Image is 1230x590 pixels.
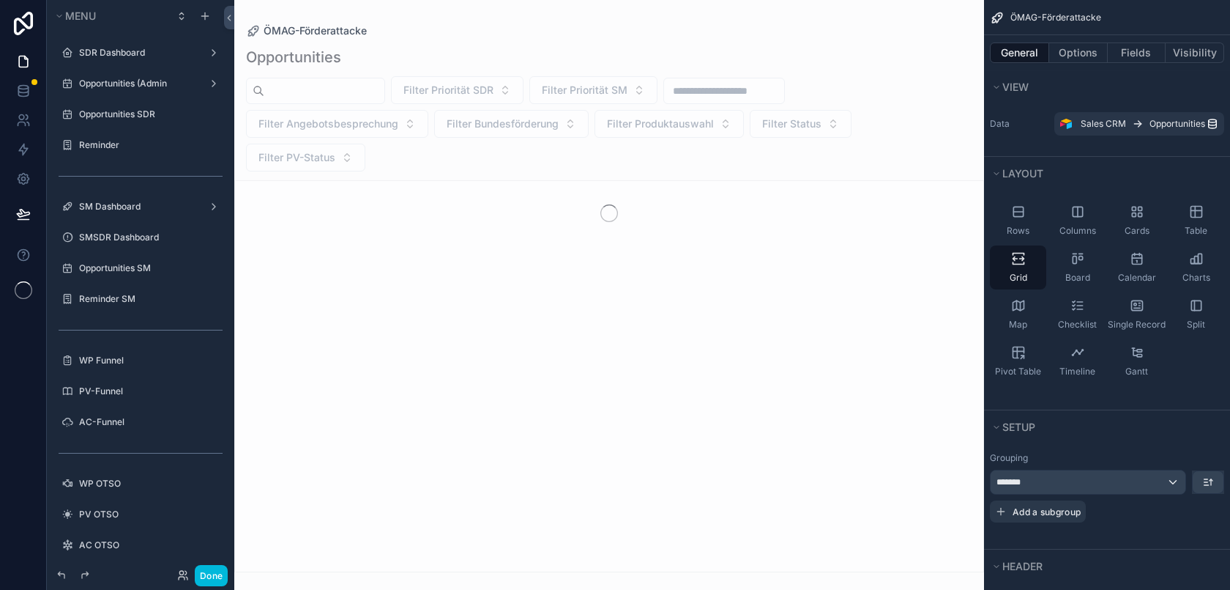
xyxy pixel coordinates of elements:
button: Board [1049,246,1106,290]
label: SMSDR Dashboard [79,232,217,243]
button: Split [1168,292,1224,336]
button: Rows [990,199,1046,243]
span: Columns [1059,225,1096,237]
label: Opportunities SDR [79,108,217,120]
button: Calendar [1108,246,1165,290]
span: Grid [1010,272,1027,284]
label: Reminder SM [79,293,217,305]
label: Opportunities (Admin [79,78,196,89]
label: PV OTSO [79,509,217,520]
button: Cards [1108,199,1165,243]
img: Airtable Logo [1060,118,1072,130]
span: Sales CRM [1081,118,1126,130]
button: Fields [1108,43,1166,63]
button: Timeline [1049,339,1106,383]
label: PV-Funnel [79,386,217,397]
span: Rows [1007,225,1029,237]
label: Grouping [990,452,1028,464]
button: Charts [1168,246,1224,290]
button: Map [990,292,1046,336]
label: Reminder [79,139,217,151]
label: AC-Funnel [79,416,217,428]
span: Gantt [1125,366,1148,377]
span: Map [1009,319,1027,331]
button: Add a subgroup [990,501,1086,523]
button: Grid [990,246,1046,290]
button: Options [1049,43,1108,63]
label: WP OTSO [79,478,217,490]
span: Table [1185,225,1207,237]
button: View [990,77,1215,97]
label: AC OTSO [79,539,217,551]
button: Gantt [1108,339,1165,383]
span: Calendar [1118,272,1156,284]
span: Charts [1182,272,1210,284]
label: WP Funnel [79,355,217,366]
button: General [990,43,1049,63]
button: Done [195,565,228,586]
button: Checklist [1049,292,1106,336]
span: ÖMAG-Förderattacke [1010,12,1101,23]
button: Setup [990,417,1215,438]
span: Layout [1002,167,1043,180]
a: Sales CRMOpportunities [1054,112,1224,136]
button: Visibility [1166,43,1224,63]
span: Checklist [1058,319,1097,331]
span: Header [1002,560,1043,572]
span: Timeline [1059,366,1095,377]
label: Opportunities SM [79,262,217,274]
span: Setup [1002,421,1035,433]
button: Table [1168,199,1224,243]
button: Pivot Table [990,339,1046,383]
button: Layout [990,163,1215,184]
label: Data [990,118,1048,130]
span: Single Record [1108,319,1166,331]
label: SDR Dashboard [79,47,196,59]
span: Split [1187,319,1205,331]
span: Menu [65,10,96,22]
span: Board [1065,272,1090,284]
span: Cards [1125,225,1149,237]
button: Header [990,556,1215,577]
button: Menu [53,6,167,26]
span: Pivot Table [995,366,1041,377]
span: Opportunities [1149,118,1205,130]
span: Add a subgroup [1013,506,1081,517]
label: SM Dashboard [79,201,196,213]
span: View [1002,81,1029,93]
button: Single Record [1108,292,1165,336]
button: Columns [1049,199,1106,243]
